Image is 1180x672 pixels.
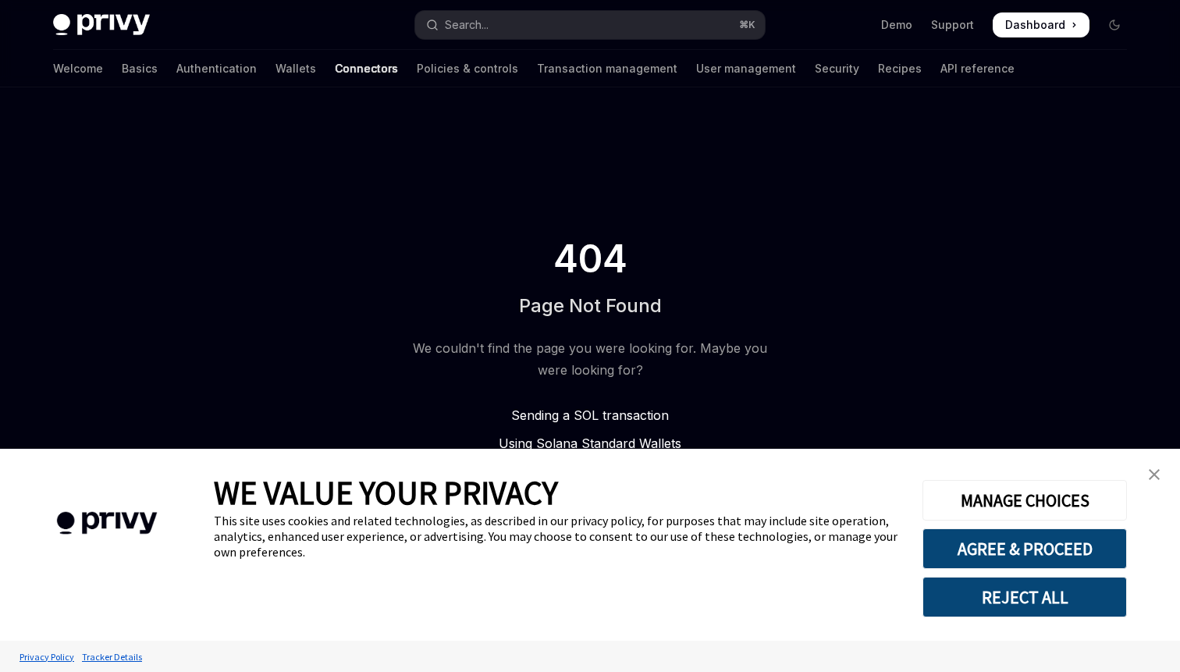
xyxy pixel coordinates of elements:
button: Toggle dark mode [1102,12,1127,37]
button: Open search [415,11,765,39]
a: Transaction management [537,50,677,87]
button: REJECT ALL [922,577,1127,617]
h1: Page Not Found [519,293,662,318]
a: Authentication [176,50,257,87]
span: Using Solana Standard Wallets [499,436,681,451]
a: Recipes [878,50,922,87]
a: Support [931,17,974,33]
a: Privacy Policy [16,643,78,670]
div: This site uses cookies and related technologies, as described in our privacy policy, for purposes... [214,513,899,560]
a: Dashboard [993,12,1089,37]
span: ⌘ K [739,19,755,31]
span: Dashboard [1005,17,1065,33]
span: Sending a SOL transaction [511,407,669,423]
button: MANAGE CHOICES [922,480,1127,521]
a: Demo [881,17,912,33]
img: company logo [23,489,190,557]
a: User management [696,50,796,87]
div: We couldn't find the page you were looking for. Maybe you were looking for? [406,337,774,381]
div: Search... [445,16,489,34]
a: Policies & controls [417,50,518,87]
a: Tracker Details [78,643,146,670]
a: Wallets [275,50,316,87]
a: Connectors [335,50,398,87]
button: AGREE & PROCEED [922,528,1127,569]
a: API reference [940,50,1015,87]
a: Basics [122,50,158,87]
a: Using Solana Standard Wallets [406,434,774,453]
span: 404 [550,237,631,281]
a: Welcome [53,50,103,87]
a: Security [815,50,859,87]
img: close banner [1149,469,1160,480]
span: WE VALUE YOUR PRIVACY [214,472,558,513]
a: close banner [1139,459,1170,490]
img: dark logo [53,14,150,36]
a: Sending a SOL transaction [406,406,774,425]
